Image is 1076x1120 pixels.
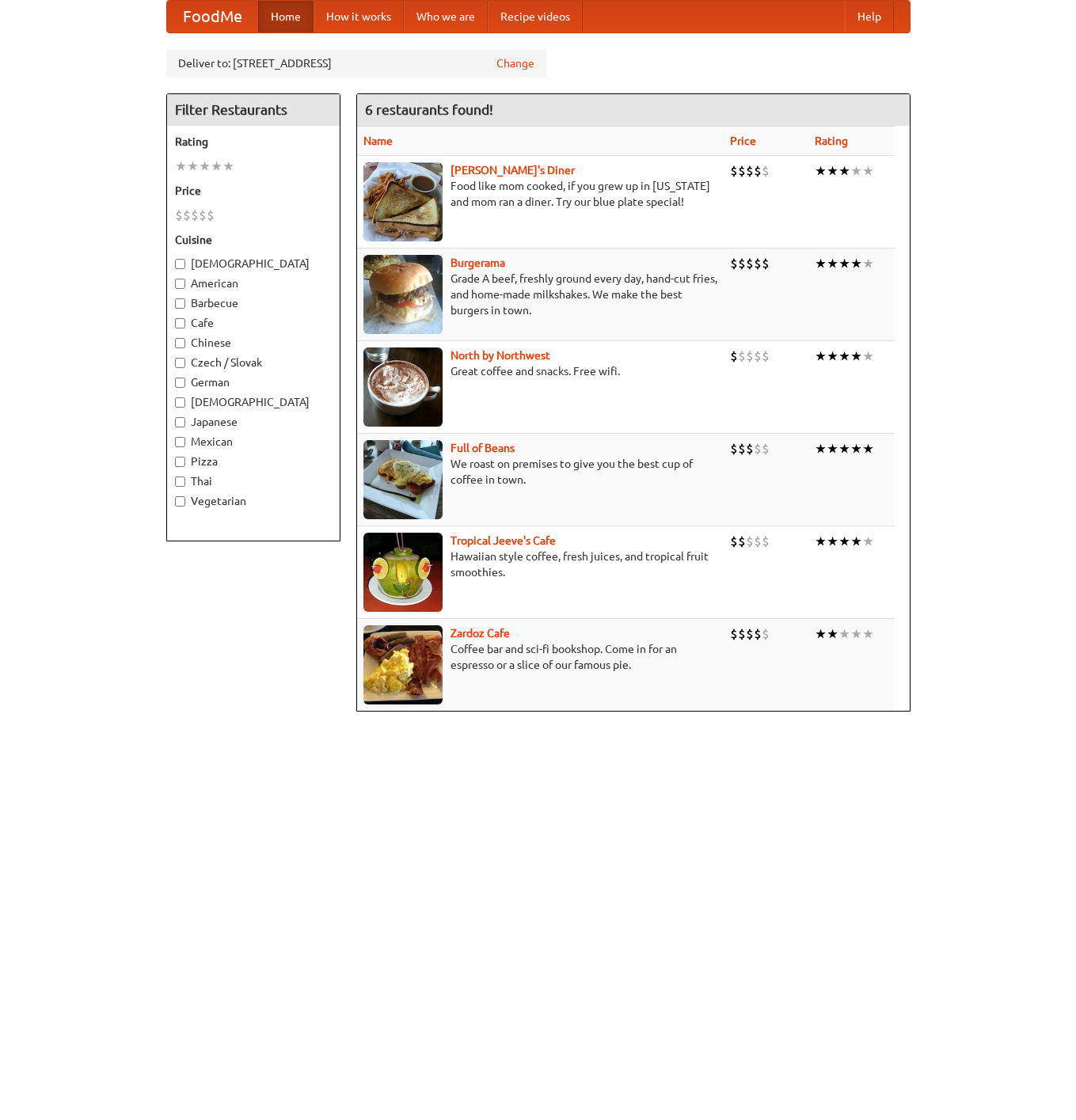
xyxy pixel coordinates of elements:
[175,414,332,430] label: Japanese
[754,533,762,550] li: $
[175,279,185,289] input: American
[730,135,756,147] a: Price
[451,534,556,547] a: Tropical Jeeve's Cafe
[496,55,534,71] a: Change
[827,255,838,272] li: ★
[175,338,185,348] input: Chinese
[827,347,838,365] li: ★
[827,625,838,643] li: ★
[363,271,717,318] p: Grade A beef, freshly ground every day, hand-cut fries, and home-made milkshakes. We make the bes...
[175,259,185,269] input: [DEMOGRAPHIC_DATA]
[730,162,738,180] li: $
[175,496,185,507] input: Vegetarian
[838,533,850,550] li: ★
[862,440,874,457] li: ★
[815,162,827,180] li: ★
[166,49,546,78] div: Deliver to: [STREET_ADDRESS]
[762,162,770,180] li: $
[862,625,874,643] li: ★
[175,437,185,447] input: Mexican
[175,315,332,331] label: Cafe
[363,363,717,379] p: Great coffee and snacks. Free wifi.
[762,625,770,643] li: $
[175,318,185,328] input: Cafe
[199,158,211,175] li: ★
[762,255,770,272] li: $
[845,1,894,32] a: Help
[746,440,754,457] li: $
[754,162,762,180] li: $
[363,255,443,334] img: burgerama.jpg
[730,440,738,457] li: $
[827,440,838,457] li: ★
[862,162,874,180] li: ★
[175,457,185,467] input: Pizza
[363,641,717,673] p: Coffee bar and sci-fi bookshop. Come in for an espresso or a slice of our famous pie.
[754,625,762,643] li: $
[815,625,827,643] li: ★
[451,256,505,269] a: Burgerama
[175,256,332,271] label: [DEMOGRAPHIC_DATA]
[363,549,717,580] p: Hawaiian style coffee, fresh juices, and tropical fruit smoothies.
[754,347,762,365] li: $
[175,232,332,248] h5: Cuisine
[746,625,754,643] li: $
[451,442,515,454] a: Full of Beans
[363,533,443,612] img: jeeves.jpg
[175,275,332,291] label: American
[175,207,183,224] li: $
[363,178,717,210] p: Food like mom cooked, if you grew up in [US_STATE] and mom ran a diner. Try our blue plate special!
[175,417,185,427] input: Japanese
[175,295,332,311] label: Barbecue
[363,456,717,488] p: We roast on premises to give you the best cup of coffee in town.
[404,1,488,32] a: Who we are
[827,533,838,550] li: ★
[207,207,215,224] li: $
[175,397,185,408] input: [DEMOGRAPHIC_DATA]
[754,255,762,272] li: $
[838,347,850,365] li: ★
[815,255,827,272] li: ★
[175,335,332,351] label: Chinese
[175,183,332,199] h5: Price
[838,255,850,272] li: ★
[175,158,187,175] li: ★
[363,347,443,427] img: north.jpg
[738,255,746,272] li: $
[175,394,332,410] label: [DEMOGRAPHIC_DATA]
[175,493,332,509] label: Vegetarian
[175,473,332,489] label: Thai
[175,134,332,150] h5: Rating
[451,164,575,177] a: [PERSON_NAME]'s Diner
[862,347,874,365] li: ★
[191,207,199,224] li: $
[187,158,199,175] li: ★
[738,347,746,365] li: $
[175,358,185,368] input: Czech / Slovak
[363,135,393,147] a: Name
[222,158,234,175] li: ★
[175,374,332,390] label: German
[730,533,738,550] li: $
[862,533,874,550] li: ★
[815,440,827,457] li: ★
[451,349,550,362] a: North by Northwest
[175,454,332,469] label: Pizza
[838,162,850,180] li: ★
[175,355,332,370] label: Czech / Slovak
[746,347,754,365] li: $
[314,1,404,32] a: How it works
[258,1,314,32] a: Home
[762,440,770,457] li: $
[838,625,850,643] li: ★
[211,158,222,175] li: ★
[488,1,583,32] a: Recipe videos
[746,533,754,550] li: $
[175,476,185,487] input: Thai
[175,378,185,388] input: German
[850,347,862,365] li: ★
